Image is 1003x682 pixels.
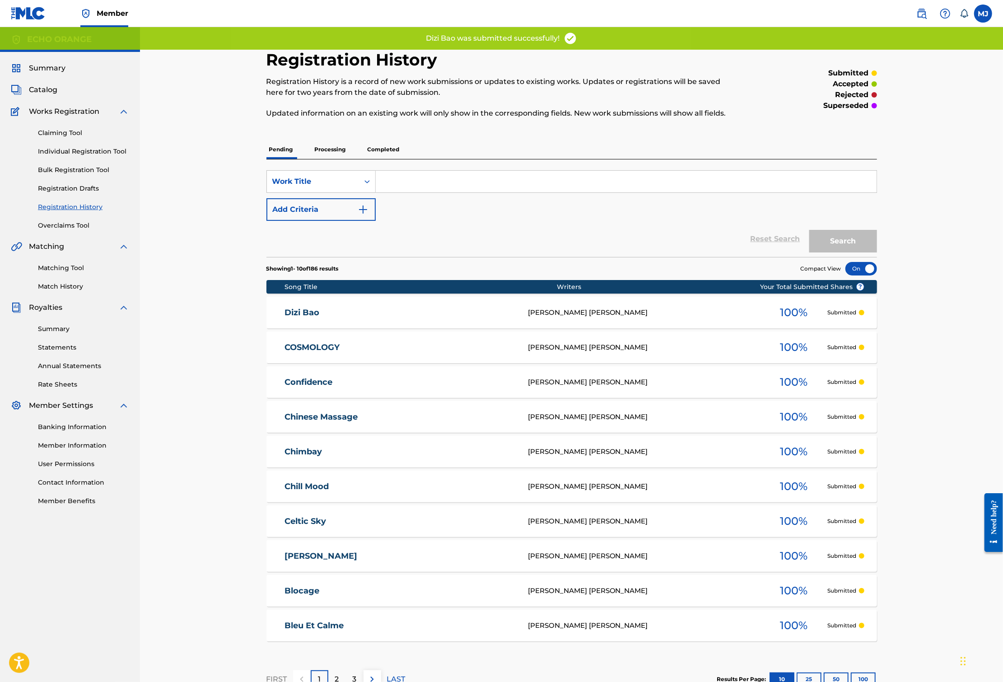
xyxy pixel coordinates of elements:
[97,8,128,19] span: Member
[780,444,807,460] span: 100 %
[38,441,129,450] a: Member Information
[29,302,62,313] span: Royalties
[827,621,856,630] p: Submitted
[285,586,516,596] a: Blocage
[80,8,91,19] img: Top Rightsholder
[960,9,969,18] div: Notifications
[827,552,856,560] p: Submitted
[38,128,129,138] a: Claiming Tool
[38,165,129,175] a: Bulk Registration Tool
[285,377,516,388] a: Confidence
[312,140,349,159] p: Processing
[11,302,22,313] img: Royalties
[824,100,869,111] p: superseded
[528,586,760,596] div: [PERSON_NAME] [PERSON_NAME]
[528,412,760,422] div: [PERSON_NAME] [PERSON_NAME]
[38,184,129,193] a: Registration Drafts
[827,308,856,317] p: Submitted
[38,343,129,352] a: Statements
[118,400,129,411] img: expand
[11,400,22,411] img: Member Settings
[940,8,951,19] img: help
[801,265,841,273] span: Compact View
[978,486,1003,561] iframe: Resource Center
[38,380,129,389] a: Rate Sheets
[266,140,296,159] p: Pending
[11,84,57,95] a: CatalogCatalog
[913,5,931,23] a: Public Search
[780,583,807,599] span: 100 %
[11,7,46,20] img: MLC Logo
[285,621,516,631] a: Bleu Et Calme
[285,308,516,318] a: Dizi Bao
[958,639,1003,682] iframe: Chat Widget
[285,551,516,561] a: [PERSON_NAME]
[285,342,516,353] a: COSMOLOGY
[266,50,442,70] h2: Registration History
[827,378,856,386] p: Submitted
[358,204,369,215] img: 9d2ae6d4665cec9f34b9.svg
[827,413,856,421] p: Submitted
[38,282,129,291] a: Match History
[285,481,516,492] a: Chill Mood
[38,478,129,487] a: Contact Information
[266,108,737,119] p: Updated information on an existing work will only show in the corresponding fields. New work subm...
[780,548,807,564] span: 100 %
[857,283,864,290] span: ?
[528,308,760,318] div: [PERSON_NAME] [PERSON_NAME]
[528,551,760,561] div: [PERSON_NAME] [PERSON_NAME]
[29,106,99,117] span: Works Registration
[29,84,57,95] span: Catalog
[285,282,557,292] div: Song Title
[118,106,129,117] img: expand
[365,140,402,159] p: Completed
[780,374,807,390] span: 100 %
[266,76,737,98] p: Registration History is a record of new work submissions or updates to existing works. Updates or...
[760,282,864,292] span: Your Total Submitted Shares
[958,639,1003,682] div: Widget de chat
[272,176,354,187] div: Work Title
[38,202,129,212] a: Registration History
[266,265,339,273] p: Showing 1 - 10 of 186 results
[780,478,807,495] span: 100 %
[974,5,992,23] div: User Menu
[29,63,65,74] span: Summary
[829,68,869,79] p: submitted
[11,84,22,95] img: Catalog
[780,617,807,634] span: 100 %
[528,342,760,353] div: [PERSON_NAME] [PERSON_NAME]
[528,481,760,492] div: [PERSON_NAME] [PERSON_NAME]
[780,304,807,321] span: 100 %
[426,33,560,44] p: Dizi Bao was submitted successfully!
[833,79,869,89] p: accepted
[528,516,760,527] div: [PERSON_NAME] [PERSON_NAME]
[11,241,22,252] img: Matching
[936,5,954,23] div: Help
[780,409,807,425] span: 100 %
[961,648,966,675] div: Glisser
[29,241,64,252] span: Matching
[827,587,856,595] p: Submitted
[557,282,789,292] div: Writers
[38,496,129,506] a: Member Benefits
[38,324,129,334] a: Summary
[38,221,129,230] a: Overclaims Tool
[780,339,807,355] span: 100 %
[285,516,516,527] a: Celtic Sky
[11,63,65,74] a: SummarySummary
[38,459,129,469] a: User Permissions
[11,106,23,117] img: Works Registration
[827,482,856,490] p: Submitted
[285,412,516,422] a: Chinese Massage
[916,8,927,19] img: search
[827,517,856,525] p: Submitted
[118,241,129,252] img: expand
[827,448,856,456] p: Submitted
[835,89,869,100] p: rejected
[528,621,760,631] div: [PERSON_NAME] [PERSON_NAME]
[118,302,129,313] img: expand
[827,343,856,351] p: Submitted
[564,32,577,45] img: access
[38,147,129,156] a: Individual Registration Tool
